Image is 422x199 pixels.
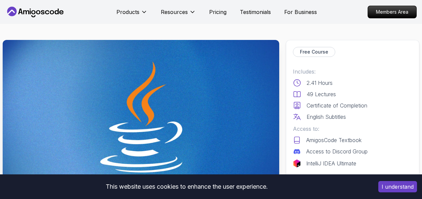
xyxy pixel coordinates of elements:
[116,8,147,21] button: Products
[307,113,346,121] p: English Subtitles
[209,8,227,16] a: Pricing
[5,179,368,194] div: This website uses cookies to enhance the user experience.
[161,8,188,16] p: Resources
[293,68,412,76] p: Includes:
[306,136,362,144] p: AmigosCode Textbook
[306,147,368,155] p: Access to Discord Group
[3,40,279,195] img: java-for-beginners_thumbnail
[293,159,301,167] img: jetbrains logo
[161,8,196,21] button: Resources
[368,6,416,18] p: Members Area
[116,8,139,16] p: Products
[306,159,356,167] p: IntelliJ IDEA Ultimate
[300,49,328,55] p: Free Course
[240,8,271,16] a: Testimonials
[307,101,367,109] p: Certificate of Completion
[368,6,417,18] a: Members Area
[293,125,412,133] p: Access to:
[307,79,333,87] p: 2.41 Hours
[378,181,417,192] button: Accept cookies
[284,8,317,16] a: For Business
[307,90,336,98] p: 49 Lectures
